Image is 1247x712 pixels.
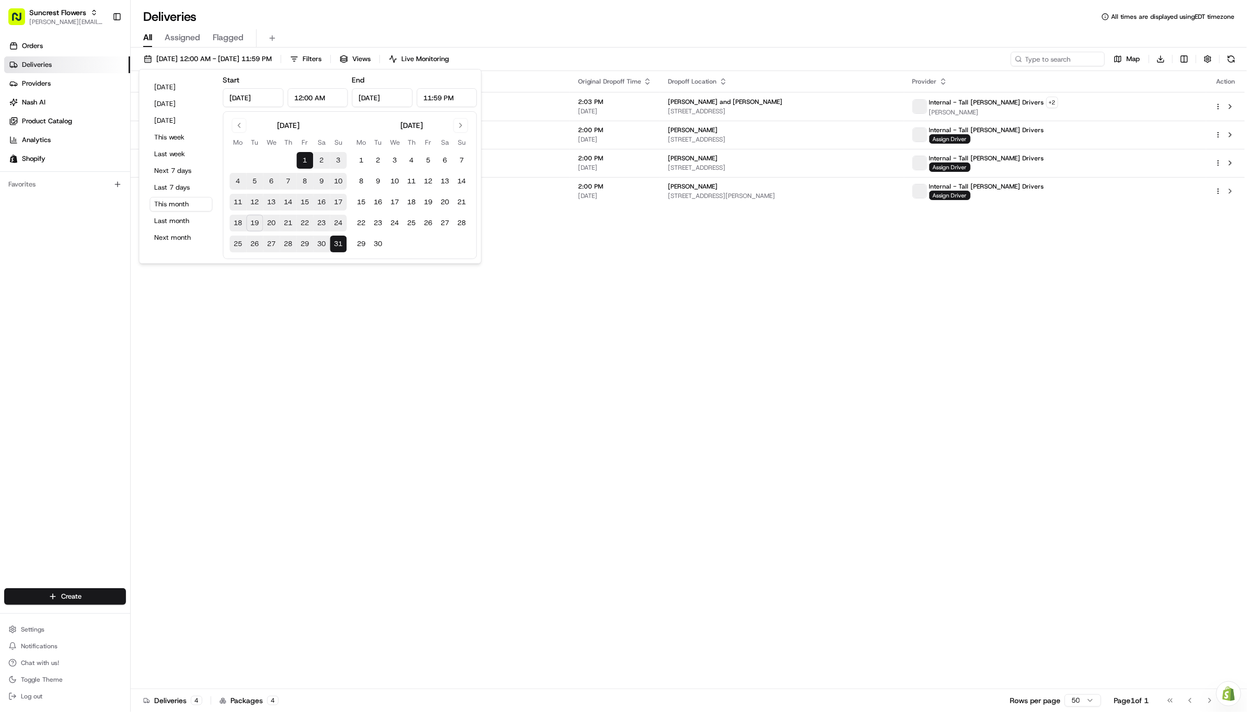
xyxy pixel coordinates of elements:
[247,194,263,211] button: 12
[929,191,971,200] span: Assign Driver
[99,234,168,244] span: API Documentation
[150,130,213,145] button: This week
[4,56,130,73] a: Deliveries
[61,592,82,601] span: Create
[178,103,190,116] button: Start new chat
[403,215,420,231] button: 25
[21,675,63,684] span: Toggle Theme
[1046,97,1058,108] button: +2
[150,230,213,245] button: Next month
[223,75,240,85] label: Start
[220,695,279,706] div: Packages
[353,236,370,252] button: 29
[4,689,126,704] button: Log out
[247,173,263,190] button: 5
[668,192,896,200] span: [STREET_ADDRESS][PERSON_NAME]
[420,152,437,169] button: 5
[223,88,284,107] input: Date
[929,126,1044,134] span: Internal - Tall [PERSON_NAME] Drivers
[297,137,314,148] th: Friday
[29,7,86,18] button: Suncrest Flowers
[150,197,213,212] button: This month
[668,98,783,106] span: [PERSON_NAME] and [PERSON_NAME]
[4,132,130,148] a: Analytics
[4,113,130,130] a: Product Catalog
[314,236,330,252] button: 30
[330,152,347,169] button: 3
[280,236,297,252] button: 28
[1111,13,1234,21] span: All times are displayed using EDT timezone
[387,215,403,231] button: 24
[314,152,330,169] button: 2
[10,181,27,197] img: Gabrielle LeFevre
[150,180,213,195] button: Last 7 days
[22,41,43,51] span: Orders
[668,164,896,172] span: [STREET_ADDRESS]
[1010,695,1060,706] p: Rows per page
[232,118,247,133] button: Go to previous month
[29,18,104,26] span: [PERSON_NAME][EMAIL_ADDRESS][DOMAIN_NAME]
[929,162,971,172] span: Assign Driver
[403,137,420,148] th: Thursday
[22,60,52,69] span: Deliveries
[247,137,263,148] th: Tuesday
[22,100,41,119] img: 8571987876998_91fb9ceb93ad5c398215_72.jpg
[352,75,365,85] label: End
[156,54,272,64] span: [DATE] 12:00 AM - [DATE] 11:59 PM
[47,111,144,119] div: We're available if you need us!
[668,135,896,144] span: [STREET_ADDRESS]
[297,173,314,190] button: 8
[143,695,202,706] div: Deliveries
[150,164,213,178] button: Next 7 days
[4,38,130,54] a: Orders
[314,215,330,231] button: 23
[1215,77,1237,86] div: Action
[578,135,652,144] span: [DATE]
[668,107,896,115] span: [STREET_ADDRESS]
[21,234,80,244] span: Knowledge Base
[437,173,454,190] button: 13
[230,236,247,252] button: 25
[1126,54,1140,64] span: Map
[93,191,114,199] span: [DATE]
[913,77,937,86] span: Provider
[21,625,44,634] span: Settings
[370,173,387,190] button: 9
[353,173,370,190] button: 8
[150,97,213,111] button: [DATE]
[280,194,297,211] button: 14
[74,259,126,267] a: Powered byPylon
[22,98,45,107] span: Nash AI
[143,31,152,44] span: All
[454,152,470,169] button: 7
[263,173,280,190] button: 6
[578,98,652,106] span: 2:03 PM
[437,152,454,169] button: 6
[88,235,97,243] div: 💻
[287,88,348,107] input: Time
[578,192,652,200] span: [DATE]
[420,137,437,148] th: Friday
[353,137,370,148] th: Monday
[330,194,347,211] button: 17
[4,622,126,637] button: Settings
[370,152,387,169] button: 2
[297,194,314,211] button: 15
[314,194,330,211] button: 16
[401,54,449,64] span: Live Monitoring
[143,8,197,25] h1: Deliveries
[352,54,371,64] span: Views
[247,236,263,252] button: 26
[47,100,171,111] div: Start new chat
[6,230,84,249] a: 📗Knowledge Base
[263,215,280,231] button: 20
[454,173,470,190] button: 14
[314,137,330,148] th: Saturday
[150,214,213,228] button: Last month
[247,215,263,231] button: 19
[454,194,470,211] button: 21
[335,52,375,66] button: Views
[10,136,67,145] div: Past conversations
[263,236,280,252] button: 27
